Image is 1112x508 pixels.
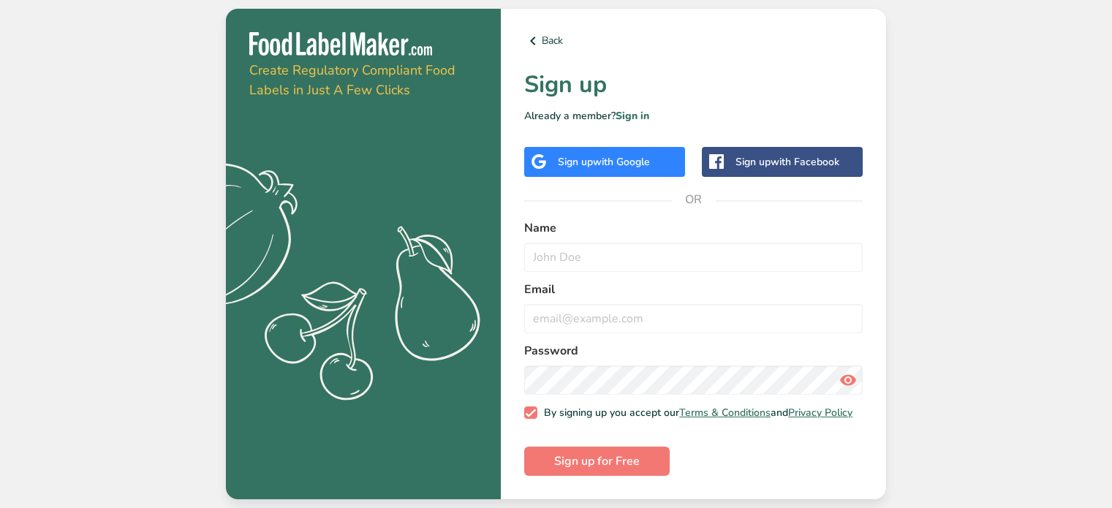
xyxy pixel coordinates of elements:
[524,108,863,124] p: Already a member?
[524,281,863,298] label: Email
[524,447,670,476] button: Sign up for Free
[616,109,649,123] a: Sign in
[558,154,650,170] div: Sign up
[249,32,432,56] img: Food Label Maker
[524,32,863,50] a: Back
[524,342,863,360] label: Password
[524,243,863,272] input: John Doe
[249,61,455,99] span: Create Regulatory Compliant Food Labels in Just A Few Clicks
[524,304,863,333] input: email@example.com
[524,67,863,102] h1: Sign up
[771,155,839,169] span: with Facebook
[679,406,771,420] a: Terms & Conditions
[524,219,863,237] label: Name
[735,154,839,170] div: Sign up
[672,178,716,221] span: OR
[537,406,853,420] span: By signing up you accept our and
[554,452,640,470] span: Sign up for Free
[788,406,852,420] a: Privacy Policy
[593,155,650,169] span: with Google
